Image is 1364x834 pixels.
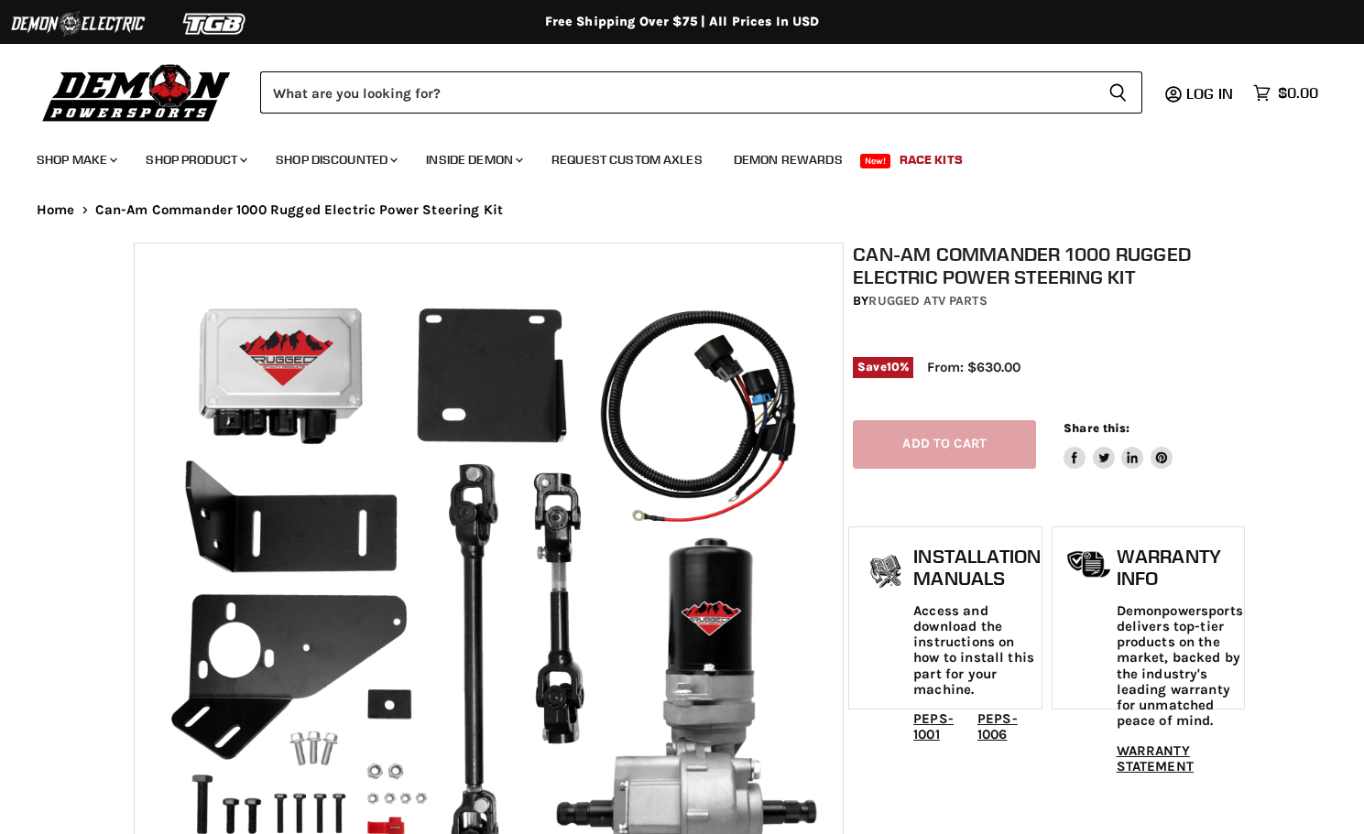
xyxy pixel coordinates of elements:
img: Demon Electric Logo 2 [9,6,147,41]
p: Demonpowersports delivers top-tier products on the market, backed by the industry's leading warra... [1117,603,1243,730]
a: Home [37,202,75,218]
input: Search [260,71,1094,114]
a: Shop Make [23,141,128,179]
h1: Installation Manuals [913,546,1041,589]
span: New! [860,154,891,168]
a: Shop Discounted [262,141,409,179]
a: PEPS-1006 [977,710,1018,742]
img: warranty-icon.png [1066,550,1112,579]
form: Product [260,71,1142,114]
span: Can-Am Commander 1000 Rugged Electric Power Steering Kit [95,202,503,218]
h1: Warranty Info [1117,546,1243,589]
a: Rugged ATV Parts [868,293,987,309]
img: TGB Logo 2 [147,6,284,41]
a: Race Kits [886,141,977,179]
a: PEPS-1001 [913,710,954,742]
div: by [853,291,1240,311]
a: $0.00 [1244,80,1327,106]
span: Save % [853,357,913,377]
span: $0.00 [1278,84,1318,102]
a: Shop Product [132,141,258,179]
a: Request Custom Axles [538,141,716,179]
span: 10 [887,360,900,374]
img: Demon Powersports [37,60,237,125]
span: Log in [1186,84,1233,103]
ul: Main menu [23,134,1314,179]
a: Log in [1178,85,1244,102]
a: WARRANTY STATEMENT [1117,742,1194,774]
span: From: $630.00 [927,359,1020,375]
button: Search [1094,71,1142,114]
aside: Share this: [1064,420,1173,469]
a: Inside Demon [412,141,534,179]
p: Access and download the instructions on how to install this part for your machine. [913,603,1041,699]
img: install_manual-icon.png [863,550,909,596]
h1: Can-Am Commander 1000 Rugged Electric Power Steering Kit [853,243,1240,288]
a: Demon Rewards [720,141,857,179]
span: Share this: [1064,421,1129,435]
